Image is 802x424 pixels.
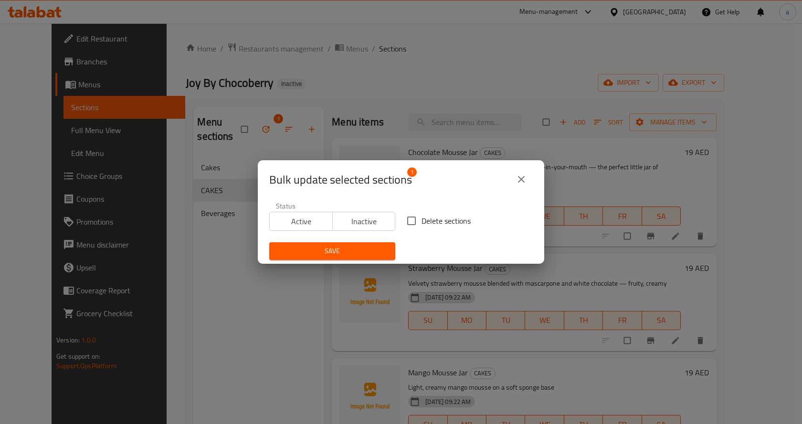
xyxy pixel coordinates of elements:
[407,167,417,177] span: 1
[269,242,395,260] button: Save
[422,215,471,227] span: Delete sections
[277,245,388,257] span: Save
[337,215,392,228] span: Inactive
[269,212,333,231] button: Active
[332,212,396,231] button: Inactive
[269,172,412,187] span: Selected section count
[274,215,329,228] span: Active
[510,168,533,191] button: close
